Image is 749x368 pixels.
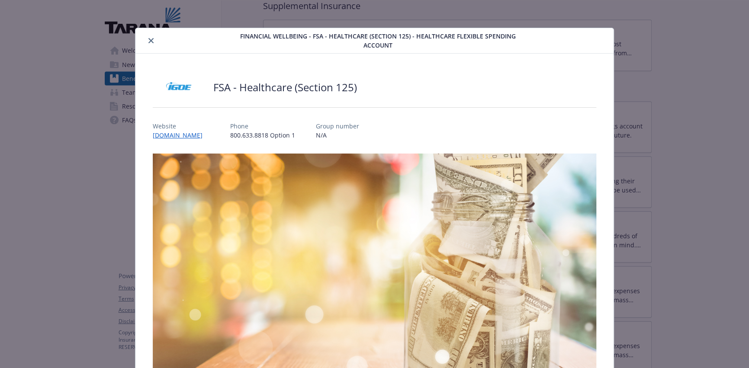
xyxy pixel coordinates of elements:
button: close [146,35,156,46]
a: [DOMAIN_NAME] [153,131,209,139]
p: Group number [316,122,359,131]
h2: FSA - Healthcare (Section 125) [213,80,357,95]
p: 800.633.8818 Option 1 [230,131,295,140]
p: Phone [230,122,295,131]
p: Website [153,122,209,131]
span: Financial Wellbeing - FSA - Healthcare (Section 125) - Healthcare Flexible Spending Account [237,32,520,50]
p: N/A [316,131,359,140]
img: Igoe & Company Inc. [153,74,205,100]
